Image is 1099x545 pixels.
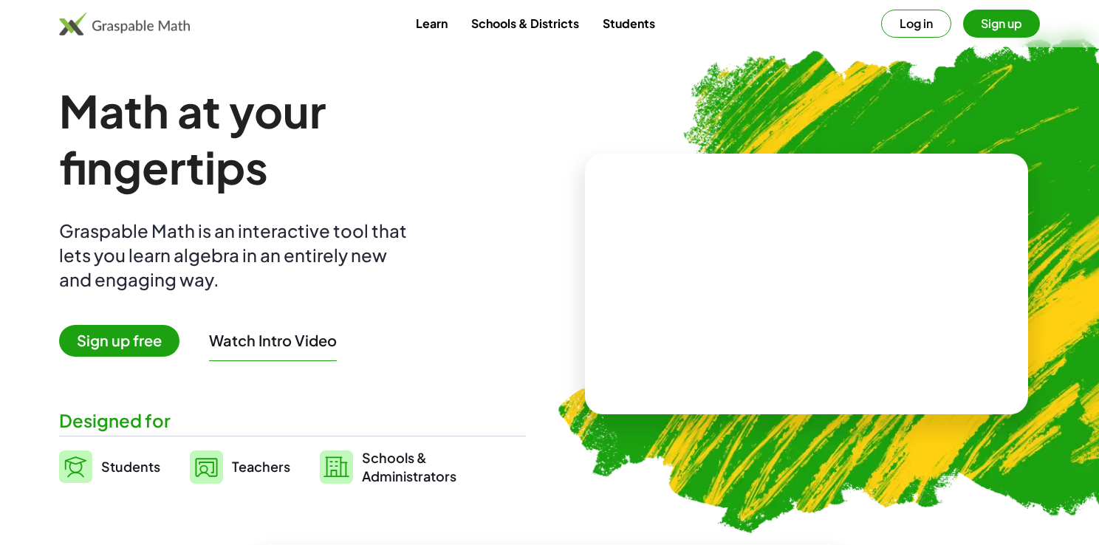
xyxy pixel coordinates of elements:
[59,219,414,292] div: Graspable Math is an interactive tool that lets you learn algebra in an entirely new and engaging...
[209,331,337,350] button: Watch Intro Video
[696,229,917,340] video: What is this? This is dynamic math notation. Dynamic math notation plays a central role in how Gr...
[59,450,92,483] img: svg%3e
[59,448,160,485] a: Students
[59,325,179,357] span: Sign up free
[320,450,353,484] img: svg%3e
[963,10,1040,38] button: Sign up
[459,10,591,37] a: Schools & Districts
[881,10,951,38] button: Log in
[101,458,160,475] span: Students
[362,448,456,485] span: Schools & Administrators
[190,448,290,485] a: Teachers
[591,10,667,37] a: Students
[232,458,290,475] span: Teachers
[404,10,459,37] a: Learn
[190,450,223,484] img: svg%3e
[59,83,526,195] h1: Math at your fingertips
[320,448,456,485] a: Schools &Administrators
[59,408,526,433] div: Designed for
